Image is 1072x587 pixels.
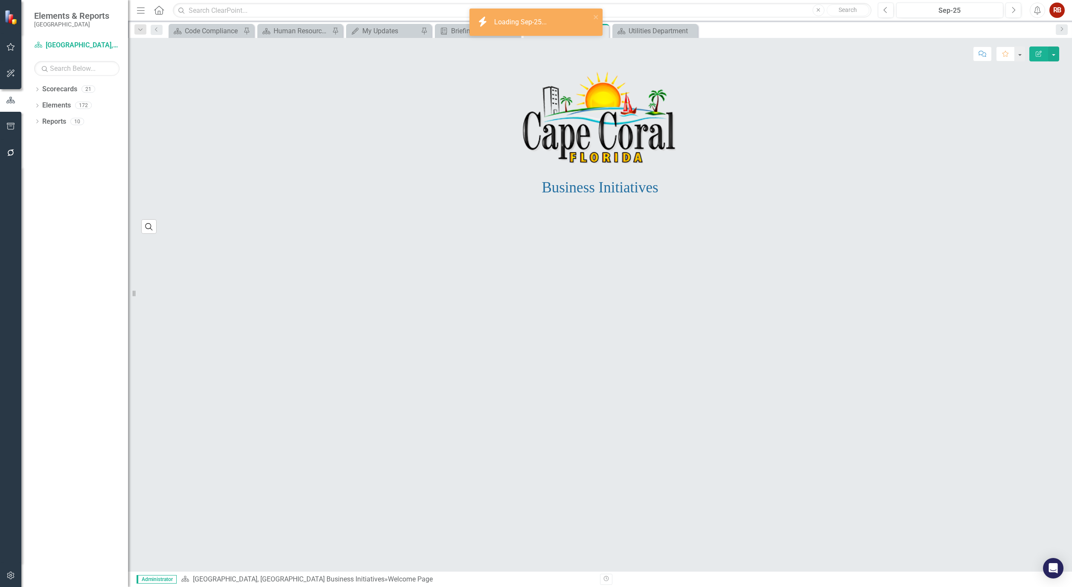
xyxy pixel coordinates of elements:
[171,26,241,36] a: Code Compliance
[896,3,1003,18] button: Sep-25
[362,26,419,36] div: My Updates
[34,61,119,76] input: Search Below...
[388,575,433,583] div: Welcome Page
[899,6,1000,16] div: Sep-25
[4,9,19,24] img: ClearPoint Strategy
[259,26,330,36] a: Human Resources Analytics Dashboard
[1049,3,1065,18] button: RB
[437,26,518,36] a: Briefing Books
[185,26,241,36] div: Code Compliance
[42,101,71,110] a: Elements
[827,4,869,16] button: Search
[42,117,66,127] a: Reports
[629,26,696,36] div: Utilities Department
[522,70,678,166] img: Cape Coral, FL -- Logo
[839,6,857,13] span: Search
[193,575,385,583] a: [GEOGRAPHIC_DATA], [GEOGRAPHIC_DATA] Business Initiatives
[451,26,518,36] div: Briefing Books
[494,17,549,27] div: Loading Sep-25...
[593,12,599,22] button: close
[615,26,696,36] a: Utilities Department
[1043,558,1063,578] div: Open Intercom Messenger
[173,3,871,18] input: Search ClearPoint...
[348,26,419,36] a: My Updates
[75,102,92,109] div: 172
[42,84,77,94] a: Scorecards
[34,11,109,21] span: Elements & Reports
[181,575,594,584] div: »
[542,179,658,196] span: Business Initiatives
[82,86,95,93] div: 21
[34,21,109,28] small: [GEOGRAPHIC_DATA]
[34,41,119,50] a: [GEOGRAPHIC_DATA], [GEOGRAPHIC_DATA] Business Initiatives
[137,575,177,584] span: Administrator
[274,26,330,36] div: Human Resources Analytics Dashboard
[70,118,84,125] div: 10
